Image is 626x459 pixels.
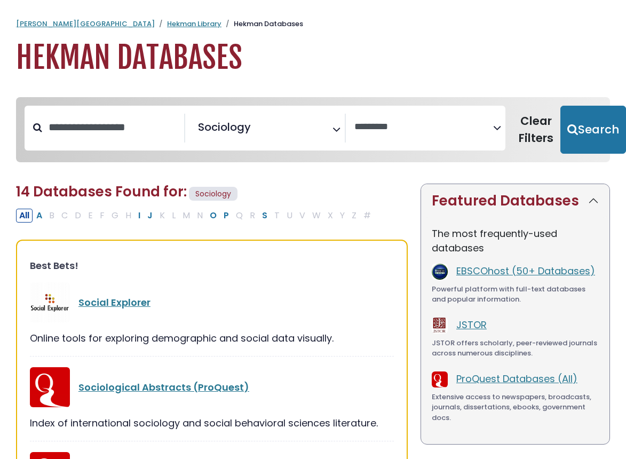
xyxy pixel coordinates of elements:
input: Search database by title or keyword [42,118,184,136]
textarea: Search [253,125,260,136]
p: The most frequently-used databases [432,226,599,255]
span: Sociology [189,187,237,201]
div: JSTOR offers scholarly, peer-reviewed journals across numerous disciplines. [432,338,599,359]
button: All [16,209,33,223]
li: Sociology [194,119,251,135]
nav: Search filters [16,97,610,162]
div: Powerful platform with full-text databases and popular information. [432,284,599,305]
button: Filter Results S [259,209,271,223]
a: ProQuest Databases (All) [456,372,577,385]
button: Filter Results A [33,209,45,223]
div: Alpha-list to filter by first letter of database name [16,208,375,221]
h1: Hekman Databases [16,40,610,76]
a: Sociological Abstracts (ProQuest) [78,381,249,394]
a: EBSCOhost (50+ Databases) [456,264,595,278]
li: Hekman Databases [221,19,303,29]
button: Filter Results J [144,209,156,223]
button: Clear Filters [512,106,560,154]
button: Filter Results I [135,209,144,223]
a: JSTOR [456,318,487,331]
h3: Best Bets! [30,260,394,272]
a: Hekman Library [167,19,221,29]
button: Filter Results O [207,209,220,223]
button: Featured Databases [421,184,609,218]
div: Index of international sociology and social behavioral sciences literature. [30,416,394,430]
span: Sociology [198,119,251,135]
span: 14 Databases Found for: [16,182,187,201]
div: Extensive access to newspapers, broadcasts, journals, dissertations, ebooks, government docs. [432,392,599,423]
a: Social Explorer [78,296,150,309]
textarea: Search [354,122,493,133]
nav: breadcrumb [16,19,610,29]
div: Online tools for exploring demographic and social data visually. [30,331,394,345]
button: Filter Results P [220,209,232,223]
button: Submit for Search Results [560,106,626,154]
a: [PERSON_NAME][GEOGRAPHIC_DATA] [16,19,155,29]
